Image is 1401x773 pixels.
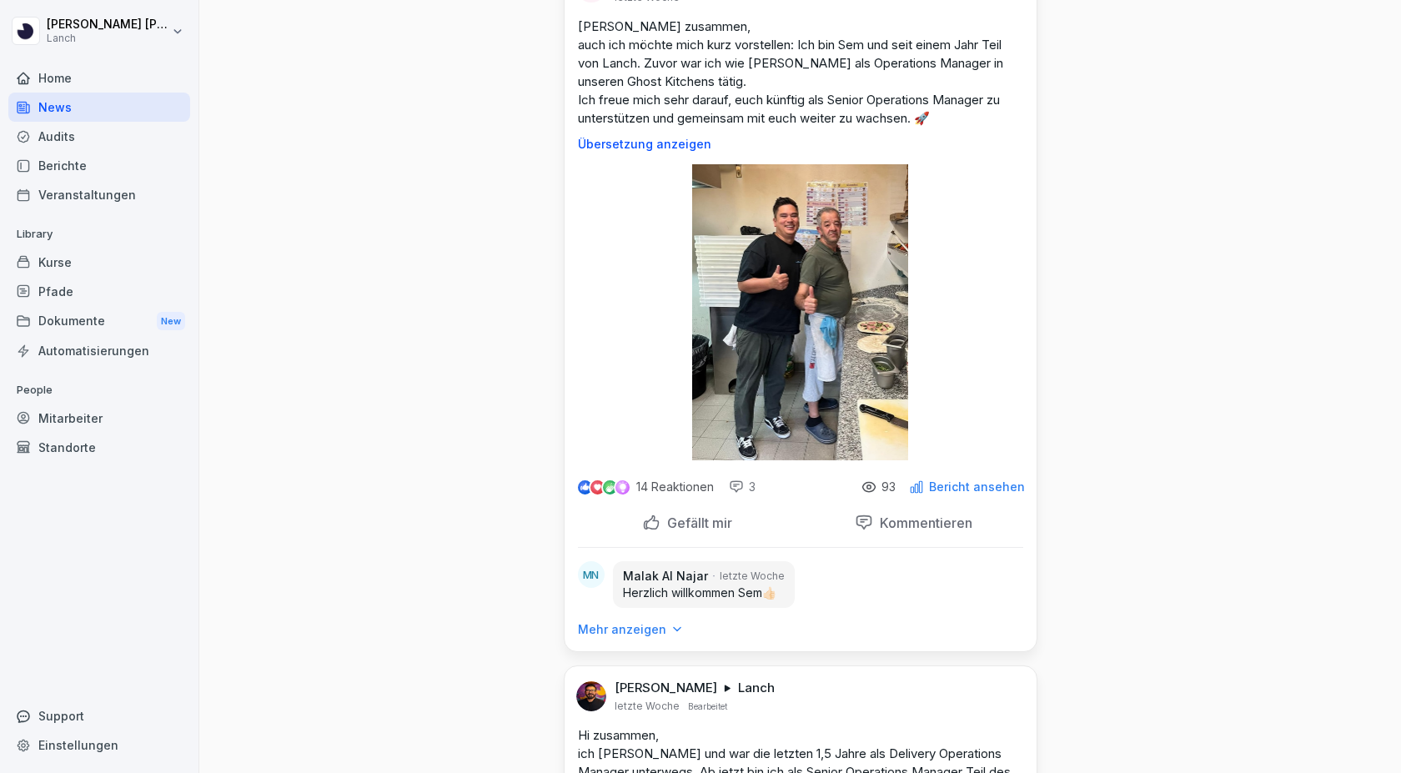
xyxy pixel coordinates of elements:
[603,480,617,494] img: celebrate
[8,63,190,93] a: Home
[8,277,190,306] a: Pfade
[578,561,605,588] div: MN
[636,480,714,494] p: 14 Reaktionen
[8,433,190,462] a: Standorte
[873,514,972,531] p: Kommentieren
[623,585,785,601] p: Herzlich willkommen Sem👍🏻
[578,621,666,638] p: Mehr anzeigen
[47,33,168,44] p: Lanch
[8,221,190,248] p: Library
[688,700,727,713] p: Bearbeitet
[615,479,630,494] img: inspiring
[8,151,190,180] a: Berichte
[623,568,708,585] p: Malak Al Najar
[578,138,1023,151] p: Übersetzung anzeigen
[8,248,190,277] a: Kurse
[929,480,1025,494] p: Bericht ansehen
[729,479,756,495] div: 3
[660,514,732,531] p: Gefällt mir
[8,377,190,404] p: People
[8,404,190,433] a: Mitarbeiter
[720,569,785,584] p: letzte Woche
[591,481,604,494] img: love
[578,18,1023,128] p: [PERSON_NAME] zusammen, auch ich möchte mich kurz vorstellen: Ich bin Sem und seit einem Jahr Tei...
[157,312,185,331] div: New
[8,701,190,730] div: Support
[881,480,896,494] p: 93
[8,122,190,151] a: Audits
[615,700,680,713] p: letzte Woche
[8,180,190,209] a: Veranstaltungen
[738,680,775,696] p: Lanch
[692,164,909,460] img: vhjwdw1axmb2984397u25huo.png
[8,306,190,337] a: DokumenteNew
[8,306,190,337] div: Dokumente
[8,336,190,365] a: Automatisierungen
[615,680,717,696] p: [PERSON_NAME]
[576,681,606,711] img: kwjack37i7lkdya029ocrhcd.png
[47,18,168,32] p: [PERSON_NAME] [PERSON_NAME]
[578,480,591,494] img: like
[8,93,190,122] a: News
[8,730,190,760] a: Einstellungen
